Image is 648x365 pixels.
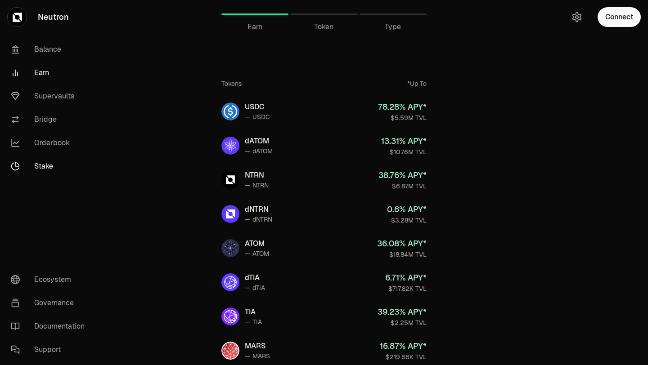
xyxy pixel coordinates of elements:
[245,307,262,317] div: TIA
[598,7,641,27] button: Connect
[221,4,288,25] a: Earn
[245,283,265,292] div: — dTIA
[245,341,270,352] div: MARS
[385,284,427,293] div: $717.82K TVL
[221,342,239,360] img: MARS
[214,129,434,162] a: dATOMdATOM— dATOM13.31% APY*$10.76M TVL
[4,155,97,178] a: Stake
[245,204,272,215] div: dNTRN
[214,164,434,196] a: NTRNNTRN— NTRN38.76% APY*$6.87M TVL
[214,198,434,230] a: dNTRNdNTRN— dNTRN0.6% APY*$3.28M TVL
[381,147,427,156] div: $10.76M TVL
[245,112,270,121] div: — USDC
[245,147,273,156] div: — dATOM
[245,181,269,190] div: — NTRN
[4,61,97,85] a: Earn
[378,318,427,327] div: $2.25M TVL
[378,306,427,318] div: 39.23 % APY*
[4,108,97,131] a: Bridge
[221,205,239,223] img: dNTRN
[387,203,427,216] div: 0.6 % APY*
[221,273,239,291] img: dTIA
[378,169,427,182] div: 38.76 % APY*
[4,85,97,108] a: Supervaults
[221,79,242,88] div: Tokens
[245,170,269,181] div: NTRN
[4,291,97,315] a: Governance
[380,352,427,361] div: $219.66K TVL
[377,250,427,259] div: $18.84M TVL
[245,136,273,147] div: dATOM
[385,22,401,32] span: Type
[245,249,269,258] div: — ATOM
[380,340,427,352] div: 16.87 % APY*
[4,268,97,291] a: Ecosystem
[214,266,434,298] a: dTIAdTIA— dTIA6.71% APY*$717.82K TVL
[245,272,265,283] div: dTIA
[4,38,97,61] a: Balance
[245,215,272,224] div: — dNTRN
[385,272,427,284] div: 6.71 % APY*
[214,300,434,333] a: TIATIA— TIA39.23% APY*$2.25M TVL
[245,317,262,326] div: — TIA
[221,239,239,257] img: ATOM
[378,101,427,113] div: 78.28 % APY*
[4,315,97,338] a: Documentation
[245,238,269,249] div: ATOM
[221,102,239,120] img: USDC
[214,232,434,264] a: ATOMATOM— ATOM36.08% APY*$18.84M TVL
[4,131,97,155] a: Orderbook
[245,352,270,361] div: — MARS
[247,22,262,32] span: Earn
[221,137,239,155] img: dATOM
[221,171,239,189] img: NTRN
[407,79,427,88] div: *Up To
[214,95,434,128] a: USDCUSDC— USDC78.28% APY*$5.59M TVL
[377,237,427,250] div: 36.08 % APY*
[314,22,333,32] span: Token
[387,216,427,225] div: $3.28M TVL
[245,102,270,112] div: USDC
[378,182,427,191] div: $6.87M TVL
[381,135,427,147] div: 13.31 % APY*
[378,113,427,122] div: $5.59M TVL
[221,307,239,325] img: TIA
[4,338,97,361] a: Support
